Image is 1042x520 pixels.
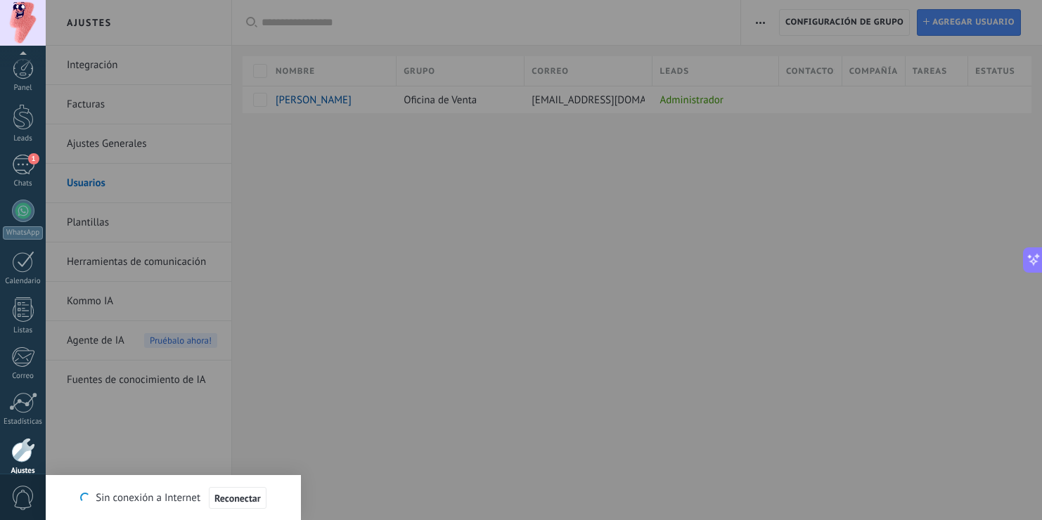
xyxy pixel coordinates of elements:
[3,417,44,427] div: Estadísticas
[3,467,44,476] div: Ajustes
[3,134,44,143] div: Leads
[3,326,44,335] div: Listas
[3,84,44,93] div: Panel
[80,486,266,509] div: Sin conexión a Internet
[209,487,266,509] button: Reconectar
[3,277,44,286] div: Calendario
[3,372,44,381] div: Correo
[3,226,43,240] div: WhatsApp
[28,153,39,164] span: 1
[214,493,261,503] span: Reconectar
[3,179,44,188] div: Chats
